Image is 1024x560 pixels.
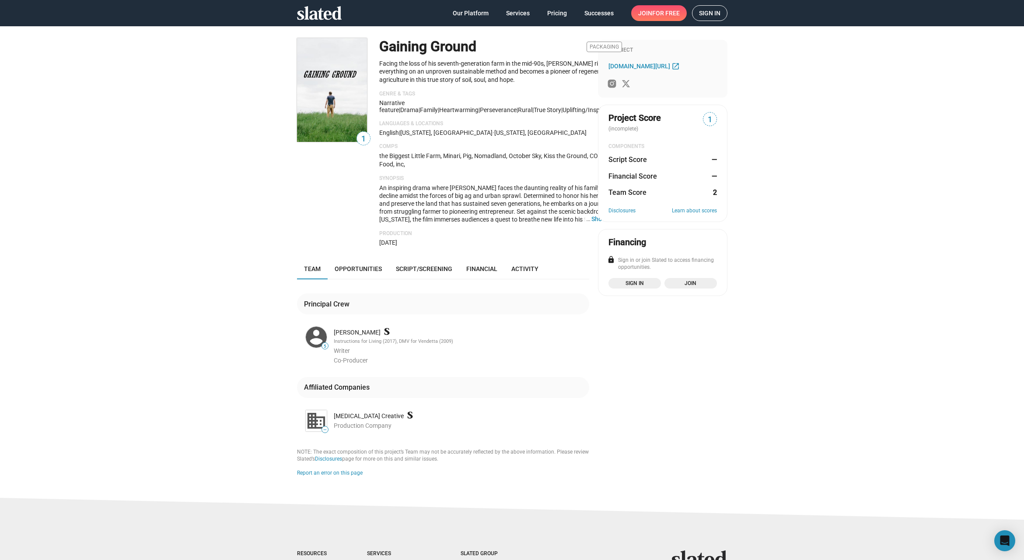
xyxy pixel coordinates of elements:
p: Synopsis [379,175,622,182]
dt: Team Score [608,188,647,197]
mat-icon: lock [607,256,615,264]
img: Gaining Ground [297,38,367,142]
span: 1 [357,133,370,145]
span: uplifting/inspirational [563,106,622,113]
div: Slated Group [461,550,520,557]
dd: — [709,155,717,164]
span: true story [534,106,561,113]
span: | [399,106,400,113]
a: Sign in [608,278,661,289]
a: Successes [577,5,621,21]
dd: 2 [709,188,717,197]
button: …Show More [591,215,622,223]
div: Open Intercom Messenger [994,530,1015,551]
img: Maggie Hartmans [306,327,327,348]
span: | [532,106,534,113]
a: [DOMAIN_NAME][URL] [608,61,682,71]
div: [MEDICAL_DATA] Creative [334,412,587,420]
dt: Script Score [608,155,647,164]
span: (incomplete) [608,126,640,132]
span: Project Score [608,112,661,124]
span: · [493,129,494,136]
span: | [479,106,480,113]
span: Successes [584,5,614,21]
span: rural [518,106,532,113]
div: Instructions for Living (2017), DMV for Vendetta (2009) [334,338,587,345]
span: Services [506,5,530,21]
p: the Biggest Little Farm, Minari, Pig, Nomadland, October Sky, Kiss the Ground, CODA, Food, inc, [379,152,622,168]
a: Team [297,258,328,279]
span: 5 [322,344,328,349]
a: Learn about scores [672,208,717,215]
dt: Financial Score [608,172,657,181]
a: Script/Screening [389,258,459,279]
img: Farsighted Creative [306,410,327,431]
mat-icon: open_in_new [671,62,680,70]
div: Connect [608,47,717,54]
span: [DOMAIN_NAME][URL] [608,63,670,70]
span: Sign in [614,279,656,288]
span: Production Company [334,422,391,429]
div: Resources [297,550,332,557]
span: Drama [400,106,419,113]
div: Affiliated Companies [304,383,373,392]
div: NOTE: The exact composition of this project’s Team may not be accurately reflected by the above i... [297,449,589,463]
span: Activity [511,265,538,272]
p: Languages & Locations [379,120,622,127]
span: Team [304,265,321,272]
span: perseverance [480,106,517,113]
span: — [322,427,328,432]
span: Script/Screening [396,265,452,272]
div: Financing [608,236,646,248]
a: Disclosures [608,208,636,215]
a: Joinfor free [631,5,687,21]
a: Financial [459,258,504,279]
span: Financial [466,265,497,272]
span: | [438,106,439,113]
a: Pricing [540,5,574,21]
p: Facing the loss of his seventh-generation farm in the mid-90s, [PERSON_NAME] risks everything on ... [379,60,622,84]
p: Production [379,230,622,237]
span: family [420,106,438,113]
span: Join [638,5,680,21]
span: for free [652,5,680,21]
a: Services [499,5,537,21]
p: Genre & Tags [379,91,622,98]
a: Our Platform [446,5,496,21]
span: | [517,106,518,113]
div: Services [367,550,426,557]
span: Sign in [699,6,720,21]
button: Report an error on this page [297,470,363,477]
span: [US_STATE], [GEOGRAPHIC_DATA] [494,129,587,136]
span: … [582,215,591,223]
a: Disclosures [315,456,342,462]
span: [US_STATE], [GEOGRAPHIC_DATA] [400,129,493,136]
p: Comps [379,143,622,150]
span: Our Platform [453,5,489,21]
span: | [419,106,420,113]
div: Principal Crew [304,299,353,309]
a: Sign in [692,5,727,21]
span: An inspiring drama where [PERSON_NAME] faces the daunting reality of his family farm’s decline am... [379,184,621,278]
span: English [379,129,399,136]
a: Activity [504,258,545,279]
dd: — [709,172,717,181]
span: [DATE] [379,239,397,246]
span: Opportunities [335,265,382,272]
span: Packaging [587,42,622,52]
span: Narrative feature [379,99,405,113]
span: heartwarming [439,106,479,113]
span: Pricing [547,5,567,21]
span: Co-Producer [334,357,368,364]
div: Sign in or join Slated to access financing opportunities. [608,257,717,271]
span: | [399,129,400,136]
span: Join [670,279,712,288]
span: Writer [334,347,350,354]
a: Join [664,278,717,289]
a: Opportunities [328,258,389,279]
h1: Gaining Ground [379,37,476,56]
div: [PERSON_NAME] [334,328,587,337]
div: COMPONENTS [608,143,717,150]
span: | [561,106,563,113]
span: 1 [703,114,716,126]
